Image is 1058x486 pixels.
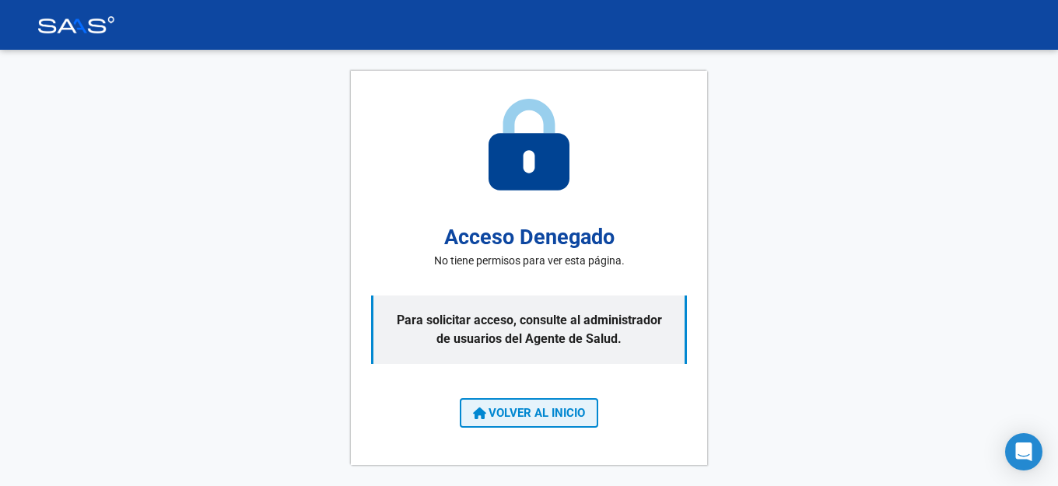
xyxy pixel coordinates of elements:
[371,295,687,364] p: Para solicitar acceso, consulte al administrador de usuarios del Agente de Salud.
[434,253,625,269] p: No tiene permisos para ver esta página.
[473,406,585,420] span: VOLVER AL INICIO
[460,398,598,428] button: VOLVER AL INICIO
[444,222,615,253] h2: Acceso Denegado
[37,16,115,33] img: Logo SAAS
[489,99,569,191] img: access-denied
[1005,433,1042,470] div: Open Intercom Messenger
